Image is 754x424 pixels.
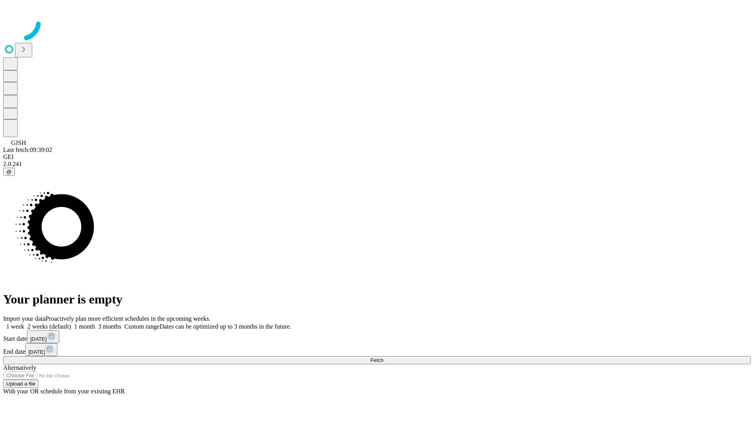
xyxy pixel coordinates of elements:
[3,330,751,343] div: Start date
[3,388,125,395] span: With your OR schedule from your existing EHR
[28,349,45,355] span: [DATE]
[3,146,52,153] span: Last fetch: 09:39:02
[3,380,38,388] button: Upload a file
[6,323,24,330] span: 1 week
[27,330,59,343] button: [DATE]
[3,161,751,168] div: 2.0.241
[370,357,383,363] span: Fetch
[3,154,751,161] div: GEI
[3,343,751,356] div: End date
[98,323,121,330] span: 3 months
[6,169,12,175] span: @
[3,315,46,322] span: Import your data
[3,292,751,307] h1: Your planner is empty
[27,323,71,330] span: 2 weeks (default)
[25,343,57,356] button: [DATE]
[3,356,751,364] button: Fetch
[159,323,291,330] span: Dates can be optimized up to 3 months in the future.
[3,364,36,371] span: Alternatively
[30,336,47,342] span: [DATE]
[46,315,210,322] span: Proactively plan more efficient schedules in the upcoming weeks.
[3,168,15,176] button: @
[11,139,26,146] span: GJSH
[74,323,95,330] span: 1 month
[124,323,159,330] span: Custom range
